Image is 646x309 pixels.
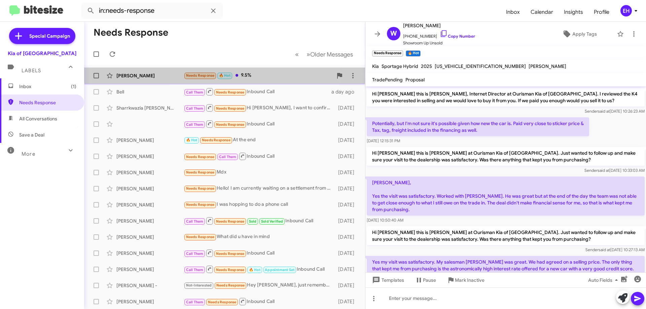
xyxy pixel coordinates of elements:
[186,283,212,287] span: Not-Interested
[559,2,588,22] span: Insights
[186,235,215,239] span: Needs Response
[371,274,404,286] span: Templates
[501,2,525,22] a: Inbox
[335,201,360,208] div: [DATE]
[615,5,639,16] button: EH
[409,274,441,286] button: Pause
[208,300,237,304] span: Needs Response
[216,268,245,272] span: Needs Response
[184,136,335,144] div: At the end
[116,298,184,305] div: [PERSON_NAME]
[335,266,360,273] div: [DATE]
[8,50,76,57] div: Kia of [GEOGRAPHIC_DATA]
[302,47,357,61] button: Next
[599,247,610,252] span: said at
[116,282,184,289] div: [PERSON_NAME] -
[116,201,184,208] div: [PERSON_NAME]
[186,202,215,207] span: Needs Response
[116,266,184,273] div: [PERSON_NAME]
[19,115,57,122] span: All Conversations
[184,297,335,306] div: Inbound Call
[367,117,589,136] p: Potentially, but I'm not sure it's possible given how new the car is. Paid very close to sticker ...
[382,63,418,69] span: Sportage Hybrid
[585,109,645,114] span: Sender [DATE] 10:26:23 AM
[372,77,403,83] span: TradePending
[81,3,223,19] input: Search
[184,104,335,112] div: Hi [PERSON_NAME], I want to confirm Ourisman Kia will purchase our vehicle as is (including any d...
[261,219,283,224] span: Sold Verified
[372,63,379,69] span: Kia
[529,63,566,69] span: [PERSON_NAME]
[584,168,645,173] span: Sender [DATE] 10:33:03 AM
[367,88,645,107] p: Hi [PERSON_NAME] this is [PERSON_NAME], Internet Director at Ourisman Kia of [GEOGRAPHIC_DATA]. I...
[116,153,184,160] div: [PERSON_NAME]
[116,137,184,144] div: [PERSON_NAME]
[184,168,335,176] div: Mdx
[365,274,409,286] button: Templates
[186,170,215,175] span: Needs Response
[216,90,245,94] span: Needs Response
[335,218,360,224] div: [DATE]
[291,47,357,61] nav: Page navigation example
[202,138,230,142] span: Needs Response
[216,122,245,127] span: Needs Response
[116,88,184,95] div: Bell
[405,77,425,83] span: Proposal
[403,40,475,46] span: Showroom Up Unsold
[367,256,645,281] p: Yes my visit was satisfactory. My salesman [PERSON_NAME] was great. We had agreed on a selling pr...
[19,131,44,138] span: Save a Deal
[367,226,645,245] p: Hi [PERSON_NAME] this is [PERSON_NAME] at Ourisman Kia of [GEOGRAPHIC_DATA]. Just wanted to follo...
[186,252,204,256] span: Call Them
[116,72,184,79] div: [PERSON_NAME]
[588,2,615,22] span: Profile
[423,274,436,286] span: Pause
[390,28,397,39] span: W
[29,33,70,39] span: Special Campaign
[186,122,204,127] span: Call Them
[186,90,204,94] span: Call Them
[184,87,331,96] div: Inbound Call
[184,201,335,208] div: I was hopping to do a phone call
[186,138,198,142] span: 🔥 Hot
[94,27,168,38] h1: Needs Response
[598,109,610,114] span: said at
[216,252,245,256] span: Needs Response
[421,63,432,69] span: 2025
[331,88,360,95] div: a day ago
[216,106,245,111] span: Needs Response
[403,30,475,40] span: [PHONE_NUMBER]
[406,50,420,56] small: 🔥 Hot
[249,268,260,272] span: 🔥 Hot
[265,268,294,272] span: Appointment Set
[310,51,353,58] span: Older Messages
[116,185,184,192] div: [PERSON_NAME]
[335,153,360,160] div: [DATE]
[184,72,333,79] div: 9.5%
[216,283,245,287] span: Needs Response
[335,298,360,305] div: [DATE]
[184,281,335,289] div: Hey [PERSON_NAME], just remembered we need our other key(only received one), and we have yet to r...
[598,168,609,173] span: said at
[403,22,475,30] span: [PERSON_NAME]
[372,50,403,56] small: Needs Response
[116,169,184,176] div: [PERSON_NAME]
[184,152,335,160] div: Inbound Call
[367,218,403,223] span: [DATE] 10:50:40 AM
[335,137,360,144] div: [DATE]
[186,106,204,111] span: Call Them
[219,155,237,159] span: Call Them
[585,247,645,252] span: Sender [DATE] 10:27:13 AM
[71,83,76,90] span: (1)
[435,63,526,69] span: [US_VEHICLE_IDENTIFICATION_NUMBER]
[367,177,645,216] p: [PERSON_NAME], Yes the visit was satisfactory. Worked with [PERSON_NAME]. He was great but at the...
[184,233,335,241] div: What did u have in mind
[219,73,230,78] span: 🔥 Hot
[335,250,360,257] div: [DATE]
[335,105,360,111] div: [DATE]
[116,234,184,240] div: [PERSON_NAME]
[116,105,184,111] div: Sharrkwazia [PERSON_NAME]
[572,28,597,40] span: Apply Tags
[186,73,215,78] span: Needs Response
[186,300,204,304] span: Call Them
